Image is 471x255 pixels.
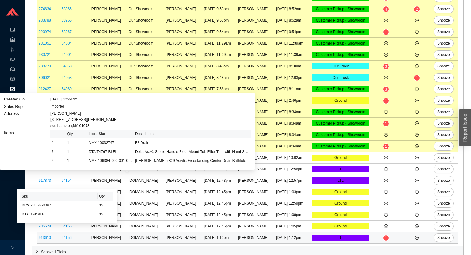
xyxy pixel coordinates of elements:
td: [DATE] 9:54pm [202,26,237,38]
div: LTL [312,166,369,172]
td: [PERSON_NAME] [89,83,127,95]
td: DTA T4767-BLFL [87,147,134,156]
td: [PERSON_NAME] [237,49,275,61]
td: Importer [50,103,251,110]
td: Our Showroom [127,38,164,49]
div: Ground [312,97,369,104]
td: [DATE] 1:03pm [275,186,311,198]
button: Snooze [434,39,454,48]
td: [DATE] 11:39am [275,38,311,49]
td: [DATE] 1:12pm [202,232,237,244]
a: 63966 [62,18,72,23]
div: Ground [312,189,369,195]
span: plus-circle [384,133,388,137]
sup: 1 [414,75,420,81]
span: Snooze [437,17,450,23]
td: [PERSON_NAME] [237,3,275,15]
span: Snooze [437,189,450,195]
td: [PERSON_NAME] [89,38,127,49]
div: Our Truck [312,63,369,69]
button: Snooze [434,165,454,173]
span: plus-circle [384,213,388,217]
span: plus-circle [415,224,419,228]
span: Snooze [437,166,450,172]
td: [DATE] 12:45pm [202,198,237,209]
span: plus-circle [415,30,419,34]
td: [DATE] 10:02am [275,152,311,164]
td: Our Showroom [127,83,164,95]
td: [PERSON_NAME] [89,175,127,186]
th: Sku [20,192,98,201]
div: Customer Pickup - Showroom [312,29,369,35]
span: Snooze [437,74,450,81]
span: plus-circle [415,121,419,125]
span: plus-circle [415,87,419,91]
td: DRV 2366650087 [20,201,98,210]
td: [PERSON_NAME] [89,15,127,26]
td: [PERSON_NAME] [237,72,275,83]
a: 63967 [62,30,72,34]
sup: 4 [383,6,389,12]
a: 64069 [62,87,72,91]
span: Snooze [437,235,450,241]
td: MAX 106384-000-001-000-Linear Overflow: Matte Black [87,156,134,165]
td: [PERSON_NAME] [237,118,275,129]
div: Customer Pickup - Showroom [312,40,369,46]
td: [PERSON_NAME] [89,61,127,72]
sup: 1 [383,235,389,241]
a: 930721 [39,53,51,57]
td: 35 [98,210,113,219]
td: 1 [50,138,66,147]
td: [PERSON_NAME] [164,232,202,244]
a: 920974 [39,30,51,34]
div: Customer Pickup - Showroom [312,6,369,12]
button: Snooze [434,16,454,25]
td: [PERSON_NAME] [237,106,275,118]
span: plus-circle [415,99,419,102]
td: [DATE] 9:53pm [202,3,237,15]
span: plus-circle [384,53,388,57]
div: Our Truck [312,74,369,81]
span: plus-circle [384,110,388,114]
td: [DATE] 12:59pm [275,198,311,209]
td: Our Showroom [127,15,164,26]
td: [PERSON_NAME] [164,175,202,186]
td: 1 [66,138,87,147]
td: [DOMAIN_NAME] [127,186,164,198]
span: 1 [385,236,387,240]
td: [PERSON_NAME] [237,232,275,244]
span: 1 [416,76,418,80]
button: Snooze [434,222,454,231]
a: 931051 [39,41,51,45]
td: [PERSON_NAME] [164,15,202,26]
div: LTL [312,177,369,184]
td: [DATE] 12:44pm [50,96,251,103]
a: 64154 [62,178,72,183]
sup: 1 [383,144,389,149]
span: plus-circle [415,190,419,194]
div: Customer Pickup - Showroom [312,132,369,138]
sup: 1 [383,121,389,126]
td: [PERSON_NAME] [164,72,202,83]
th: Local Sku [87,130,134,138]
span: 4 [385,7,387,11]
a: 912427 [39,87,51,91]
td: [PERSON_NAME] [237,152,275,164]
td: [DATE] 12:45pm [202,186,237,198]
td: [PERSON_NAME] [164,186,202,198]
td: Items [4,129,50,166]
span: Snooze [437,6,450,12]
td: 1 [66,147,87,156]
button: Snooze [434,210,454,219]
td: [PERSON_NAME] [89,72,127,83]
td: [DATE] 8:11am [275,83,311,95]
td: [PERSON_NAME] [237,129,275,141]
td: [DATE] 12:45pm [202,221,237,232]
span: Snooze [437,155,450,161]
td: [DATE] 11:29am [202,38,237,49]
td: [PERSON_NAME] [164,3,202,15]
td: Sales Rep [4,103,50,110]
span: Snooze [437,97,450,104]
button: Snooze [434,142,454,151]
td: [DATE] 11:39am [275,49,311,61]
